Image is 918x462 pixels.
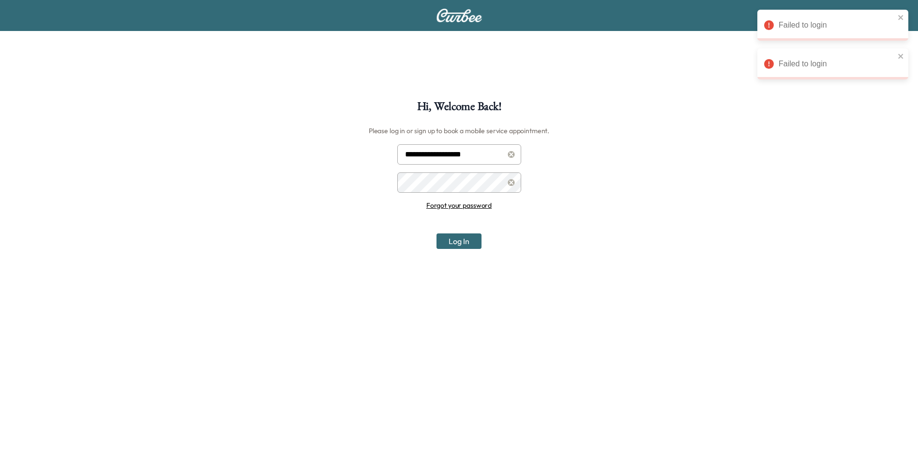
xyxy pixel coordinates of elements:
div: Failed to login [779,58,895,70]
button: Log In [436,233,482,249]
div: Failed to login [779,19,895,31]
button: close [898,14,904,21]
h1: Hi, Welcome Back! [417,101,501,117]
button: close [898,52,904,60]
img: Curbee Logo [436,9,482,22]
h6: Please log in or sign up to book a mobile service appointment. [369,123,549,139]
a: Forgot your password [426,201,492,210]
